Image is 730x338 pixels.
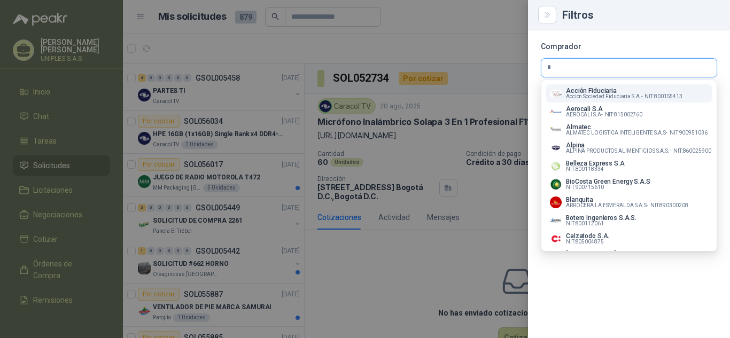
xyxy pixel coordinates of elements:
button: Company LogoAcción FiduciariaAccion Sociedad Fiduciaria S.A.-NIT:800155413 [546,84,712,103]
p: Almatec [566,124,708,130]
span: NIT : 890300208 [650,203,688,208]
p: Comprador [541,43,717,50]
button: Company LogoBioCosta Green Energy S.A.SNIT:900715610 [546,175,712,193]
span: ALMATEC LOGISTICA INTELIGENTE S.A.S - [566,130,667,136]
button: Close [541,9,554,21]
span: NIT : 900715610 [566,185,604,190]
p: Aerocali S.A [566,106,642,112]
span: ALPINA PRODUCTOS ALIMENTICIOS S.A.S. - [566,148,671,154]
button: [PERSON_NAME] MDENVERSIONES JUNIN BAR - RESTAURANTE S.A.S-NIT:901093339 [546,248,712,266]
span: NIT : 800155413 [644,94,682,99]
p: Calzatodo S.A. [566,233,609,239]
span: AEROCALI S.A - [566,112,603,117]
p: Botero Ingenieros S.A.S. [566,215,636,221]
p: Blanquita [566,196,688,203]
span: NIT : 805004875 [566,239,604,245]
button: Company LogoCalzatodo S.A.NIT:805004875 [546,230,712,248]
img: Company Logo [550,233,562,245]
div: Filtros [562,10,717,20]
span: NIT : 800118334 [566,167,604,172]
img: Company Logo [550,106,562,117]
img: Company Logo [550,196,562,208]
button: Company LogoAerocali S.AAEROCALI S.A-NIT:815002760 [546,103,712,121]
span: NIT : 815002760 [605,112,643,117]
img: Company Logo [550,160,562,172]
img: Company Logo [550,88,562,99]
span: Accion Sociedad Fiduciaria S.A. - [566,94,642,99]
button: Company LogoBlanquitaARROCERA LA ESMERALDA S.A.S-NIT:890300208 [546,193,712,211]
span: NIT : 800112061 [566,221,604,226]
button: Company LogoAlpinaALPINA PRODUCTOS ALIMENTICIOS S.A.S.-NIT:860025900 [546,139,712,157]
img: Company Logo [550,124,562,136]
span: ARROCERA LA ESMERALDA S.A.S - [566,203,648,208]
span: NIT : 900951036 [670,130,708,136]
p: Belleza Express S.A [566,160,625,167]
img: Company Logo [550,215,562,226]
p: Acción Fiduciaria [566,88,682,94]
img: Company Logo [550,178,562,190]
button: Company LogoAlmatecALMATEC LOGISTICA INTELIGENTE S.A.S-NIT:900951036 [546,121,712,139]
img: Company Logo [550,142,562,154]
button: Company LogoBotero Ingenieros S.A.S.NIT:800112061 [546,211,712,230]
p: Alpina [566,142,711,148]
button: Company LogoBelleza Express S.ANIT:800118334 [546,157,712,175]
span: NIT : 860025900 [673,148,711,154]
p: BioCosta Green Energy S.A.S [566,178,650,185]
